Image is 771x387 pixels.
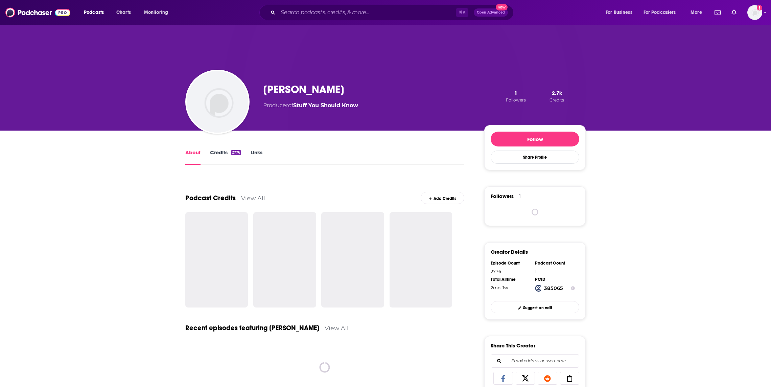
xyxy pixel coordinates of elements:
[757,5,762,10] svg: Add a profile image
[477,11,505,14] span: Open Advanced
[474,8,508,17] button: Open AdvancedNew
[691,8,702,17] span: More
[550,97,564,103] span: Credits
[144,8,168,17] span: Monitoring
[456,8,468,17] span: ⌘ K
[644,8,676,17] span: For Podcasters
[606,8,632,17] span: For Business
[519,193,521,199] div: 1
[288,102,358,109] span: of
[112,7,135,18] a: Charts
[571,285,575,292] button: Show Info
[538,372,557,385] a: Share on Reddit
[535,277,575,282] div: PCID
[491,342,535,349] h3: Share This Creator
[491,151,579,164] button: Share Profile
[535,285,542,292] img: Podchaser Creator ID logo
[185,149,201,165] a: About
[263,83,344,96] h1: [PERSON_NAME]
[491,249,528,255] h3: Creator Details
[516,372,535,385] a: Share on X/Twitter
[241,195,265,202] a: View All
[747,5,762,20] img: User Profile
[293,102,358,109] a: Stuff You Should Know
[491,260,531,266] div: Episode Count
[210,149,241,165] a: Credits2776
[187,71,248,133] img: Jeri Rowland
[686,7,710,18] button: open menu
[185,194,236,202] a: Podcast Credits
[79,7,113,18] button: open menu
[560,372,580,385] a: Copy Link
[496,4,508,10] span: New
[747,5,762,20] button: Show profile menu
[639,7,686,18] button: open menu
[263,102,288,109] span: Producer
[491,269,531,274] div: 2776
[491,277,531,282] div: Total Airtime
[504,89,528,103] button: 1Followers
[421,192,464,204] a: Add Credits
[116,8,131,17] span: Charts
[139,7,177,18] button: open menu
[491,285,508,290] span: 1769 hours, 7 minutes, 31 seconds
[325,324,349,332] a: View All
[266,5,520,20] div: Search podcasts, credits, & more...
[491,193,514,199] span: Followers
[601,7,641,18] button: open menu
[535,260,575,266] div: Podcast Count
[535,269,575,274] div: 1
[251,149,262,165] a: Links
[747,5,762,20] span: Logged in as LLassiter
[544,285,563,291] strong: 385065
[491,354,579,368] div: Search followers
[506,97,526,103] span: Followers
[491,301,579,313] a: Suggest an edit
[5,6,70,19] img: Podchaser - Follow, Share and Rate Podcasts
[278,7,456,18] input: Search podcasts, credits, & more...
[729,7,739,18] a: Show notifications dropdown
[185,324,319,332] a: Recent episodes featuring [PERSON_NAME]
[84,8,104,17] span: Podcasts
[493,372,513,385] a: Share on Facebook
[547,89,566,103] button: 2.7kCredits
[491,132,579,146] button: Follow
[514,90,517,96] span: 1
[231,150,241,155] div: 2776
[712,7,723,18] a: Show notifications dropdown
[496,355,574,367] input: Email address or username...
[552,90,562,96] span: 2.7k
